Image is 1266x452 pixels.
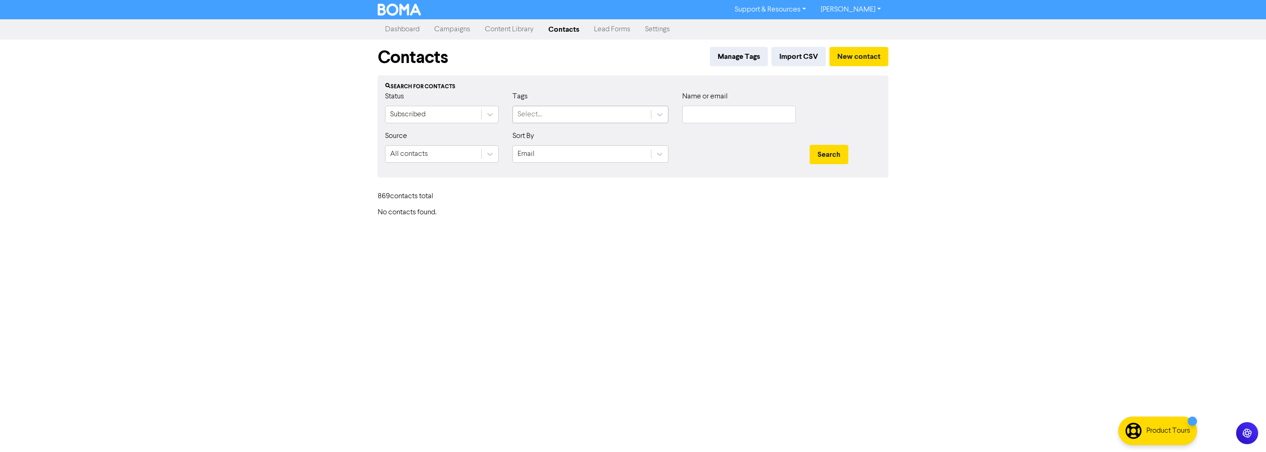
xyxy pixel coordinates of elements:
[727,2,813,17] a: Support & Resources
[385,131,407,142] label: Source
[710,47,768,66] button: Manage Tags
[813,2,888,17] a: [PERSON_NAME]
[378,208,888,217] h6: No contacts found.
[390,109,426,120] div: Subscribed
[512,91,528,102] label: Tags
[512,131,534,142] label: Sort By
[390,149,428,160] div: All contacts
[378,192,451,201] h6: 869 contact s total
[378,47,448,68] h1: Contacts
[518,149,535,160] div: Email
[478,20,541,39] a: Content Library
[378,4,421,16] img: BOMA Logo
[541,20,587,39] a: Contacts
[385,83,881,91] div: Search for contacts
[810,145,848,164] button: Search
[385,91,404,102] label: Status
[771,47,826,66] button: Import CSV
[638,20,677,39] a: Settings
[829,47,888,66] button: New contact
[427,20,478,39] a: Campaigns
[1220,408,1266,452] iframe: Chat Widget
[587,20,638,39] a: Lead Forms
[682,91,728,102] label: Name or email
[378,20,427,39] a: Dashboard
[518,109,542,120] div: Select...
